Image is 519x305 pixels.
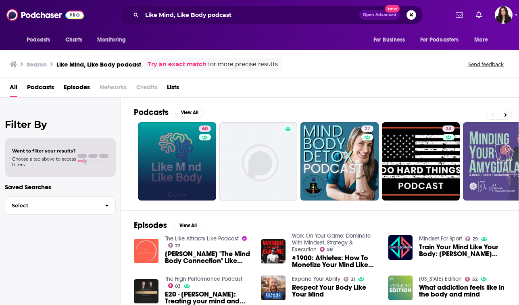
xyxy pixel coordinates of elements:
[136,81,157,97] span: Credits
[134,220,167,230] h2: Episodes
[361,125,373,132] a: 27
[419,244,506,257] span: Train Your Mind Like Your Body: [PERSON_NAME] #018
[419,235,462,242] a: Mindset For Sport
[27,34,50,46] span: Podcasts
[6,7,84,23] img: Podchaser - Follow, Share and Rate Podcasts
[134,279,158,304] img: E20 - Michelle Mone: Treating your mind and body like a business
[165,291,252,305] a: E20 - Michelle Mone: Treating your mind and body like a business
[64,81,90,97] a: Episodes
[56,61,141,68] h3: Like Mind, Like Body podcast
[165,276,242,282] a: The High Performance Podcast
[473,237,478,241] span: 29
[199,125,211,132] a: 60
[419,244,506,257] a: Train Your Mind Like Your Body: Lauren Ammon #018
[138,122,216,201] a: 60
[465,236,478,241] a: 29
[10,81,17,97] a: All
[452,8,466,22] a: Show notifications dropdown
[365,125,370,133] span: 27
[12,148,76,154] span: Want to filter your results?
[261,276,286,300] img: Respect Your Body Like Your Mind
[175,108,204,117] button: View All
[292,276,340,282] a: Expand Your Ability
[27,61,47,68] h3: Search
[134,107,204,117] a: PodcastsView All
[495,6,513,24] button: Show profile menu
[368,32,415,48] button: open menu
[363,13,396,17] span: Open Advanced
[465,277,477,282] a: 52
[5,203,98,208] span: Select
[300,122,379,201] a: 27
[442,125,454,132] a: 34
[165,291,252,305] span: E20 - [PERSON_NAME]: Treating your mind and body like a business
[373,34,405,46] span: For Business
[148,60,206,69] a: Try an exact match
[173,221,202,230] button: View All
[142,8,359,21] input: Search podcasts, credits, & more...
[419,276,462,282] a: Vermont Edition
[359,10,400,20] button: Open AdvancedNew
[134,107,169,117] h2: Podcasts
[292,284,379,298] a: Respect Your Body Like Your Mind
[388,276,413,300] img: What addiction feels like in the body and mind
[261,239,286,264] img: #1900: Athletes: How To Monetize Your Mind Like You Did Your Body
[27,81,54,97] a: Podcasts
[165,235,239,242] a: The Like Attracts Like Podcast
[175,244,180,248] span: 27
[92,32,136,48] button: open menu
[120,6,423,24] div: Search podcasts, credits, & more...
[327,248,333,251] span: 58
[495,6,513,24] img: User Profile
[292,232,371,253] a: Work On Your Game: Dominate With Mindset, Strategy & Execution
[351,278,355,281] span: 21
[21,32,61,48] button: open menu
[165,251,252,264] span: [PERSON_NAME] "The Mind Body Connection" Like Attracts Like Podcast EP 101
[168,283,181,288] a: 83
[320,247,333,252] a: 58
[60,32,88,48] a: Charts
[167,81,179,97] a: Lists
[165,251,252,264] a: Gina Bonacci "The Mind Body Connection" Like Attracts Like Podcast EP 101
[134,220,202,230] a: EpisodesView All
[473,8,485,22] a: Show notifications dropdown
[134,239,158,263] img: Gina Bonacci "The Mind Body Connection" Like Attracts Like Podcast EP 101
[12,156,76,167] span: Choose a tab above to access filters.
[208,60,278,69] span: for more precise results
[202,125,208,133] span: 60
[385,5,400,13] span: New
[168,243,181,248] a: 27
[495,6,513,24] span: Logged in as RebeccaShapiro
[5,183,116,191] p: Saved Searches
[420,34,459,46] span: For Podcasters
[388,235,413,260] img: Train Your Mind Like Your Body: Lauren Ammon #018
[97,34,126,46] span: Monitoring
[100,81,127,97] span: Networks
[415,32,471,48] button: open menu
[382,122,460,201] a: 34
[5,196,116,215] button: Select
[5,119,116,130] h2: Filter By
[65,34,83,46] span: Charts
[344,277,355,282] a: 21
[419,284,506,298] a: What addiction feels like in the body and mind
[175,284,181,288] span: 83
[469,32,498,48] button: open menu
[446,125,451,133] span: 34
[292,255,379,268] a: #1900: Athletes: How To Monetize Your Mind Like You Did Your Body
[474,34,488,46] span: More
[466,61,506,68] button: Send feedback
